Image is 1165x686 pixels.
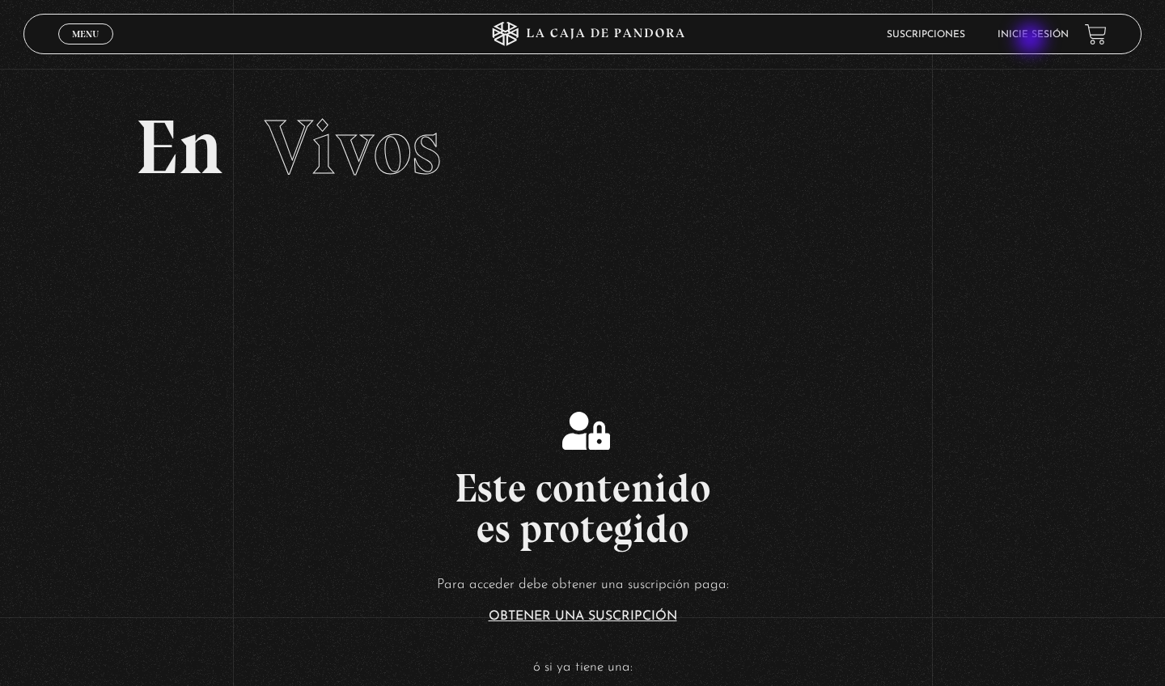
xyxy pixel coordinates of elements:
[887,30,965,40] a: Suscripciones
[67,43,105,54] span: Cerrar
[998,30,1069,40] a: Inicie sesión
[1085,23,1107,44] a: View your shopping cart
[135,109,1030,186] h2: En
[72,29,99,39] span: Menu
[489,610,677,623] a: Obtener una suscripción
[265,101,441,193] span: Vivos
